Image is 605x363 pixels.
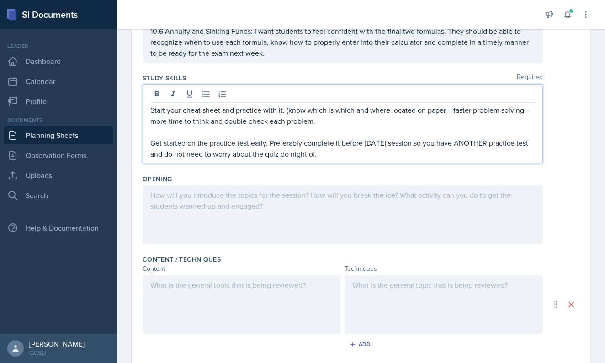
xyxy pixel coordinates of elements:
div: Content [143,264,341,274]
a: Uploads [4,166,113,184]
a: Planning Sheets [4,126,113,144]
a: Profile [4,92,113,110]
span: Required [517,74,543,83]
button: Add [346,337,376,351]
div: GCSU [29,348,85,358]
a: Search [4,186,113,205]
div: Techniques [345,264,543,274]
div: Add [351,341,371,348]
p: Start your cheat sheet and practice with it. (know which is which and where located on paper = fa... [150,105,535,126]
p: 10.6 Annuity and Sinking Funds: I want students to feel confident with the final two formulas. Th... [150,26,535,58]
div: Help & Documentation [4,219,113,237]
label: Study Skills [143,74,186,83]
div: Leader [4,42,113,50]
p: Get started on the practice test early. Preferably complete it before [DATE] session so you have ... [150,137,535,159]
a: Dashboard [4,52,113,70]
a: Observation Forms [4,146,113,164]
div: Documents [4,116,113,124]
a: Calendar [4,72,113,90]
label: Content / Techniques [143,255,221,264]
label: Opening [143,174,172,184]
div: [PERSON_NAME] [29,339,85,348]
